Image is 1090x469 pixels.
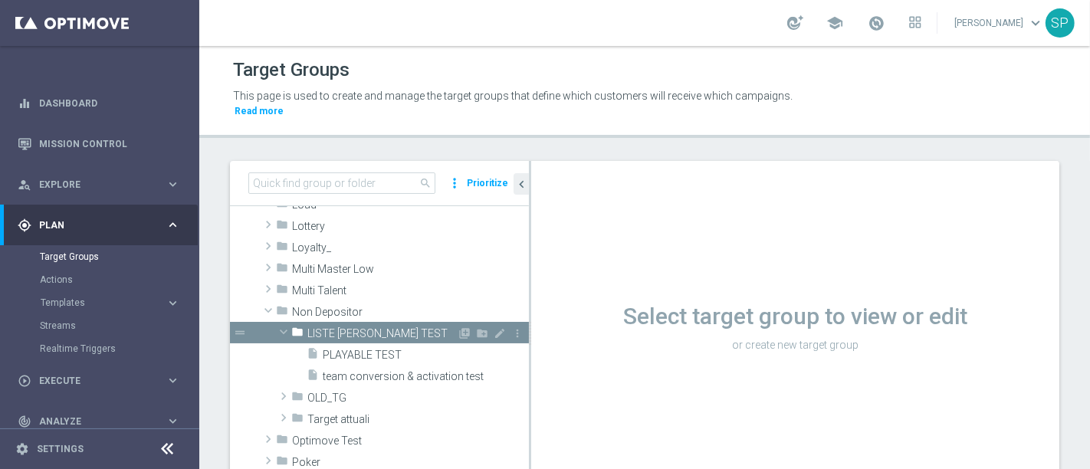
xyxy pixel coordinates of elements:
a: [PERSON_NAME]keyboard_arrow_down [953,11,1046,34]
button: chevron_left [514,173,529,195]
span: keyboard_arrow_down [1027,15,1044,31]
span: Plan [39,221,166,230]
button: person_search Explore keyboard_arrow_right [17,179,181,191]
i: folder [276,240,288,257]
button: Mission Control [17,138,181,150]
div: Target Groups [40,245,198,268]
a: Realtime Triggers [40,343,159,355]
i: folder [291,390,304,408]
div: Templates [41,298,166,307]
div: Execute [18,374,166,388]
span: search [419,177,432,189]
i: settings [15,442,29,456]
i: Add Folder [476,327,488,339]
i: folder [291,326,304,343]
div: Plan [18,218,166,232]
span: Multi Master Low [292,263,529,276]
span: PLAYABLE TEST [323,349,529,362]
i: track_changes [18,415,31,428]
i: folder [276,433,288,451]
span: school [826,15,843,31]
div: Explore [18,178,166,192]
i: folder [276,218,288,236]
span: LISTE CONTI TEST [307,327,457,340]
h1: Target Groups [233,59,350,81]
span: Non Depositor [292,306,529,319]
i: keyboard_arrow_right [166,218,180,232]
span: Optimove Test [292,435,529,448]
i: keyboard_arrow_right [166,177,180,192]
span: Execute [39,376,166,385]
button: play_circle_outline Execute keyboard_arrow_right [17,375,181,387]
i: more_vert [447,172,462,194]
i: person_search [18,178,31,192]
a: Target Groups [40,251,159,263]
i: folder [276,304,288,322]
h1: Select target group to view or edit [531,303,1059,330]
span: Multi Talent [292,284,529,297]
i: folder [291,412,304,429]
a: Dashboard [39,83,180,123]
i: keyboard_arrow_right [166,296,180,310]
a: Settings [37,444,84,454]
button: track_changes Analyze keyboard_arrow_right [17,415,181,428]
i: insert_drive_file [307,369,319,386]
i: play_circle_outline [18,374,31,388]
div: Mission Control [18,123,180,164]
div: Analyze [18,415,166,428]
i: more_vert [511,327,524,339]
span: Target attuali [307,413,529,426]
i: Rename Folder [494,327,506,339]
button: gps_fixed Plan keyboard_arrow_right [17,219,181,231]
div: Realtime Triggers [40,337,198,360]
a: Streams [40,320,159,332]
span: OLD_TG [307,392,529,405]
div: Actions [40,268,198,291]
i: Add Target group [458,327,471,339]
a: Actions [40,274,159,286]
p: or create new target group [531,338,1059,352]
i: gps_fixed [18,218,31,232]
i: folder [276,283,288,300]
button: equalizer Dashboard [17,97,181,110]
span: team conversion &amp; activation test [323,370,529,383]
span: Lottery [292,220,529,233]
i: folder [276,197,288,215]
span: Loyalty_ [292,241,529,254]
div: Templates [40,291,198,314]
div: Streams [40,314,198,337]
i: keyboard_arrow_right [166,373,180,388]
button: Read more [233,103,285,120]
i: keyboard_arrow_right [166,414,180,428]
i: insert_drive_file [307,347,319,365]
span: Analyze [39,417,166,426]
input: Quick find group or folder [248,172,435,194]
span: This page is used to create and manage the target groups that define which customers will receive... [233,90,793,102]
div: SP [1046,8,1075,38]
i: equalizer [18,97,31,110]
span: Templates [41,298,150,307]
i: chevron_left [514,177,529,192]
span: Poker [292,456,529,469]
button: Prioritize [465,173,511,194]
i: folder [276,261,288,279]
div: Dashboard [18,83,180,123]
button: Templates keyboard_arrow_right [40,297,181,309]
span: Explore [39,180,166,189]
a: Mission Control [39,123,180,164]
